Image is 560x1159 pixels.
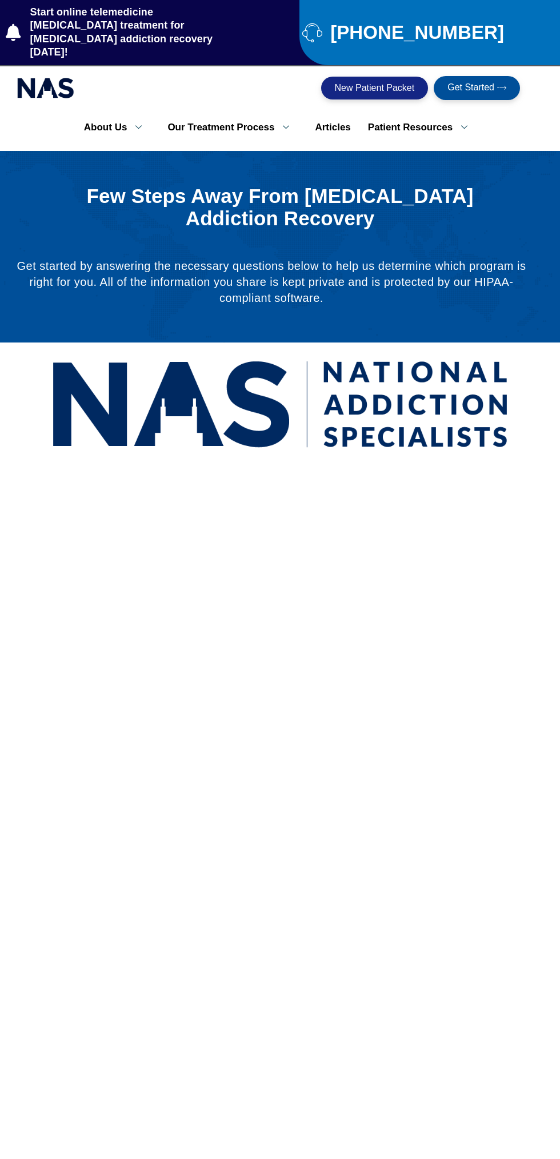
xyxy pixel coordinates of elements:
[306,115,359,140] a: Articles
[40,185,520,229] h1: Few Steps Away From [MEDICAL_DATA] Addiction Recovery
[335,83,415,93] span: New Patient Packet
[6,6,241,59] a: Start online telemedicine [MEDICAL_DATA] treatment for [MEDICAL_DATA] addiction recovery [DATE]!
[159,115,306,140] a: Our Treatment Process
[17,75,74,101] img: national addiction specialists online suboxone clinic - logo
[11,258,531,306] p: Get started by answering the necessary questions below to help us determine which program is righ...
[327,26,504,39] span: [PHONE_NUMBER]
[321,77,429,99] a: New Patient Packet
[434,76,520,100] a: Get Started
[51,348,509,460] img: National Addiction Specialists
[447,83,494,93] span: Get Started
[75,115,159,140] a: About Us
[27,6,241,59] span: Start online telemedicine [MEDICAL_DATA] treatment for [MEDICAL_DATA] addiction recovery [DATE]!
[302,22,554,42] a: [PHONE_NUMBER]
[359,115,485,140] a: Patient Resources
